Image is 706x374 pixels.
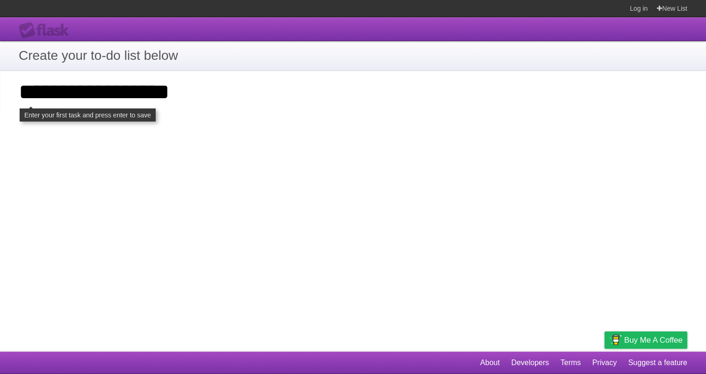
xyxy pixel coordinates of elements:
a: Suggest a feature [628,354,687,372]
a: Terms [561,354,581,372]
span: Buy me a coffee [624,332,683,348]
img: Buy me a coffee [609,332,622,348]
a: About [480,354,500,372]
a: Privacy [592,354,617,372]
h1: Create your to-do list below [19,46,687,65]
a: Developers [511,354,549,372]
div: Flask [19,22,75,39]
a: Buy me a coffee [605,331,687,349]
